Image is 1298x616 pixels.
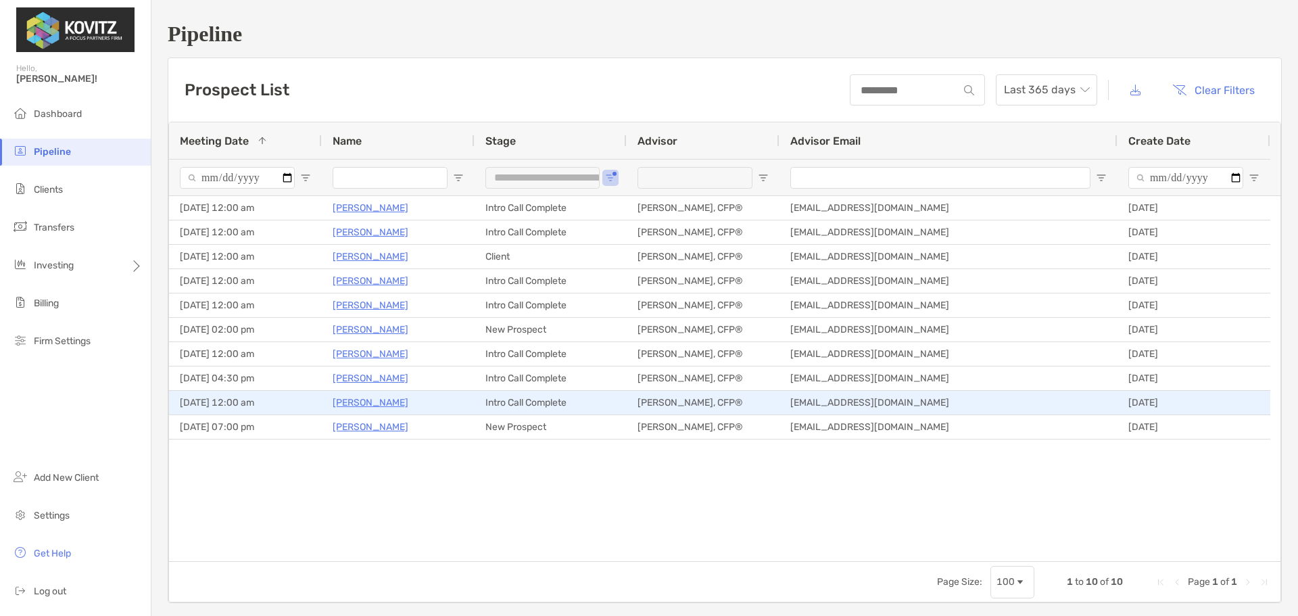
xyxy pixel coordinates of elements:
span: Transfers [34,222,74,233]
span: Stage [485,135,516,147]
a: [PERSON_NAME] [333,370,408,387]
div: [DATE] 12:00 am [169,245,322,268]
div: [PERSON_NAME], CFP® [627,318,779,341]
div: Intro Call Complete [475,391,627,414]
img: settings icon [12,506,28,523]
button: Open Filter Menu [1249,172,1259,183]
img: Zoe Logo [16,5,135,54]
span: Settings [34,510,70,521]
button: Clear Filters [1162,75,1265,105]
a: [PERSON_NAME] [333,297,408,314]
div: Previous Page [1172,577,1182,588]
span: 1 [1231,576,1237,588]
img: firm-settings icon [12,332,28,348]
div: [EMAIL_ADDRESS][DOMAIN_NAME] [779,342,1117,366]
a: [PERSON_NAME] [333,248,408,265]
img: pipeline icon [12,143,28,159]
div: Last Page [1259,577,1270,588]
img: logout icon [12,582,28,598]
div: [EMAIL_ADDRESS][DOMAIN_NAME] [779,269,1117,293]
div: Next Page [1243,577,1253,588]
img: transfers icon [12,218,28,235]
h3: Prospect List [185,80,289,99]
span: Name [333,135,362,147]
div: [PERSON_NAME], CFP® [627,366,779,390]
span: of [1220,576,1229,588]
div: Intro Call Complete [475,293,627,317]
a: [PERSON_NAME] [333,321,408,338]
input: Advisor Email Filter Input [790,167,1090,189]
div: First Page [1155,577,1166,588]
div: [PERSON_NAME], CFP® [627,415,779,439]
img: investing icon [12,256,28,273]
p: [PERSON_NAME] [333,394,408,411]
div: [DATE] 12:00 am [169,293,322,317]
div: New Prospect [475,415,627,439]
input: Name Filter Input [333,167,448,189]
div: [DATE] [1117,415,1270,439]
div: [PERSON_NAME], CFP® [627,342,779,366]
div: [EMAIL_ADDRESS][DOMAIN_NAME] [779,366,1117,390]
div: [EMAIL_ADDRESS][DOMAIN_NAME] [779,245,1117,268]
div: [DATE] 07:00 pm [169,415,322,439]
img: billing icon [12,294,28,310]
div: Intro Call Complete [475,196,627,220]
div: [EMAIL_ADDRESS][DOMAIN_NAME] [779,391,1117,414]
div: [DATE] [1117,391,1270,414]
span: 1 [1212,576,1218,588]
div: Intro Call Complete [475,220,627,244]
div: [PERSON_NAME], CFP® [627,245,779,268]
img: input icon [964,85,974,95]
div: [DATE] [1117,318,1270,341]
div: [PERSON_NAME], CFP® [627,196,779,220]
a: [PERSON_NAME] [333,273,408,289]
span: Investing [34,260,74,271]
button: Open Filter Menu [300,172,311,183]
div: [EMAIL_ADDRESS][DOMAIN_NAME] [779,220,1117,244]
div: [DATE] 04:30 pm [169,366,322,390]
div: [EMAIL_ADDRESS][DOMAIN_NAME] [779,293,1117,317]
div: New Prospect [475,318,627,341]
span: 1 [1067,576,1073,588]
div: [EMAIL_ADDRESS][DOMAIN_NAME] [779,196,1117,220]
div: Page Size: [937,576,982,588]
div: Intro Call Complete [475,269,627,293]
a: [PERSON_NAME] [333,419,408,435]
div: [PERSON_NAME], CFP® [627,391,779,414]
div: [DATE] 12:00 am [169,342,322,366]
div: [PERSON_NAME], CFP® [627,269,779,293]
span: Get Help [34,548,71,559]
a: [PERSON_NAME] [333,346,408,362]
div: Intro Call Complete [475,342,627,366]
div: [DATE] 12:00 am [169,196,322,220]
div: [EMAIL_ADDRESS][DOMAIN_NAME] [779,415,1117,439]
div: [DATE] [1117,196,1270,220]
span: Create Date [1128,135,1191,147]
a: [PERSON_NAME] [333,224,408,241]
span: Page [1188,576,1210,588]
div: [DATE] [1117,366,1270,390]
span: [PERSON_NAME]! [16,73,143,85]
span: 10 [1086,576,1098,588]
div: [DATE] [1117,245,1270,268]
div: Client [475,245,627,268]
span: Advisor [638,135,677,147]
div: [PERSON_NAME], CFP® [627,293,779,317]
span: Dashboard [34,108,82,120]
span: Log out [34,586,66,597]
span: Advisor Email [790,135,861,147]
input: Meeting Date Filter Input [180,167,295,189]
div: [DATE] 02:00 pm [169,318,322,341]
button: Open Filter Menu [1096,172,1107,183]
div: Page Size [990,566,1034,598]
div: [DATE] [1117,269,1270,293]
a: [PERSON_NAME] [333,199,408,216]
